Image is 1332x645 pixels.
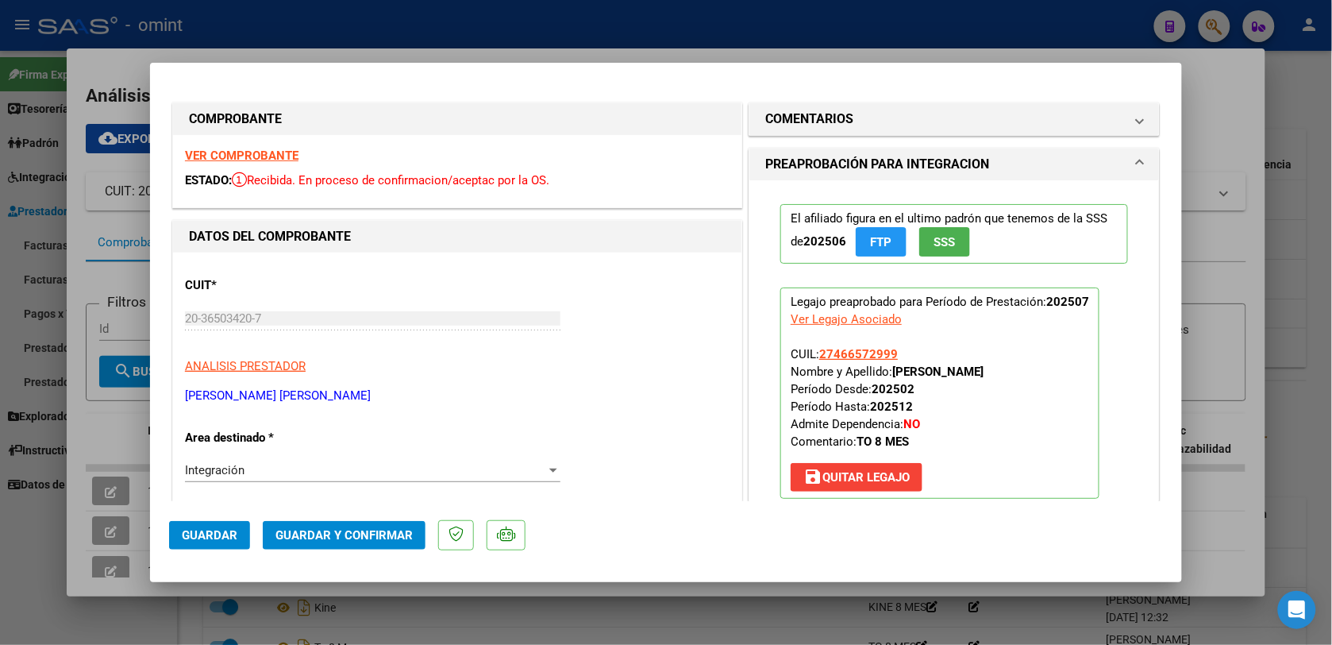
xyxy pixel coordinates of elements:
button: Quitar Legajo [791,463,922,492]
span: Quitar Legajo [803,470,910,485]
mat-expansion-panel-header: PREAPROBACIÓN PARA INTEGRACION [749,149,1159,180]
p: CUIT [185,276,348,295]
span: 27466572999 [819,347,898,361]
span: ESTADO: [185,173,232,187]
mat-expansion-panel-header: COMENTARIOS [749,103,1159,135]
strong: 202507 [1046,295,1089,309]
strong: NO [903,417,920,431]
strong: TO 8 MES [857,435,909,449]
button: SSS [919,227,970,257]
strong: 202512 [870,400,913,414]
span: Integración [185,463,244,477]
span: Recibida. En proceso de confirmacion/aceptac por la OS. [232,173,549,187]
span: FTP [871,235,892,249]
button: FTP [856,227,907,257]
span: CUIL: Nombre y Apellido: Período Desde: Período Hasta: Admite Dependencia: [791,347,984,449]
div: PREAPROBACIÓN PARA INTEGRACION [749,180,1159,535]
div: Ver Legajo Asociado [791,311,902,328]
button: Guardar y Confirmar [263,521,425,550]
span: SSS [934,235,956,249]
p: Area destinado * [185,429,348,447]
mat-icon: save [803,467,822,486]
p: [PERSON_NAME] [PERSON_NAME] [185,387,730,405]
strong: DATOS DEL COMPROBANTE [189,229,351,244]
strong: [PERSON_NAME] [892,365,984,379]
h1: PREAPROBACIÓN PARA INTEGRACION [765,155,989,174]
strong: COMPROBANTE [189,111,282,126]
div: Open Intercom Messenger [1278,591,1316,629]
button: Guardar [169,521,250,550]
span: ANALISIS PRESTADOR [185,359,306,373]
strong: 202506 [803,234,846,249]
strong: 202502 [872,382,914,396]
span: Comentario: [791,435,909,449]
span: Guardar [182,528,237,543]
h1: COMENTARIOS [765,110,853,129]
a: VER COMPROBANTE [185,149,298,163]
p: El afiliado figura en el ultimo padrón que tenemos de la SSS de [780,204,1128,264]
span: Guardar y Confirmar [275,528,413,543]
p: Legajo preaprobado para Período de Prestación: [780,288,1099,499]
